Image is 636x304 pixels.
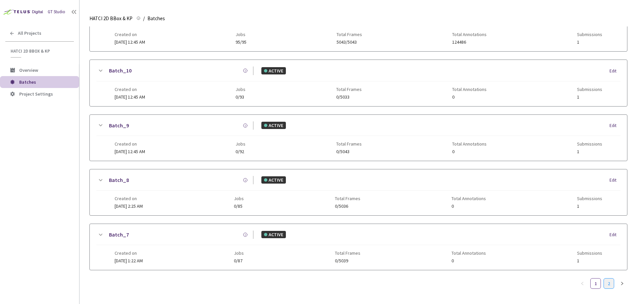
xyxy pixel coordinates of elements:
[234,204,244,209] span: 0/85
[90,115,627,161] div: Batch_9ACTIVEEditCreated on[DATE] 12:45 AMJobs0/92Total Frames0/5043Total Annotations0Submissions1
[115,258,143,264] span: [DATE] 1:22 AM
[577,141,602,147] span: Submissions
[236,141,245,147] span: Jobs
[620,282,624,285] span: right
[577,258,602,263] span: 1
[261,176,286,184] div: ACTIVE
[115,149,145,154] span: [DATE] 12:45 AM
[11,48,70,54] span: HATCI 2D BBox & KP
[109,66,132,75] a: Batch_10
[115,141,145,147] span: Created on
[617,278,627,289] button: right
[109,176,129,184] a: Batch_8
[115,196,143,201] span: Created on
[236,40,246,45] span: 95/95
[89,15,132,22] span: HATCI 2D BBox & KP
[577,95,602,100] span: 1
[115,250,143,256] span: Created on
[609,68,620,74] div: Edit
[236,32,246,37] span: Jobs
[335,250,360,256] span: Total Frames
[591,279,601,288] a: 1
[236,149,245,154] span: 0/92
[115,39,145,45] span: [DATE] 12:45 AM
[261,122,286,129] div: ACTIVE
[115,32,145,37] span: Created on
[577,250,602,256] span: Submissions
[18,30,41,36] span: All Projects
[451,250,486,256] span: Total Annotations
[577,149,602,154] span: 1
[577,278,588,289] button: left
[90,60,627,106] div: Batch_10ACTIVEEditCreated on[DATE] 12:45 AMJobs0/93Total Frames0/5033Total Annotations0Submissions1
[577,204,602,209] span: 1
[109,121,129,130] a: Batch_9
[236,87,245,92] span: Jobs
[577,87,602,92] span: Submissions
[19,79,36,85] span: Batches
[19,67,38,73] span: Overview
[115,87,145,92] span: Created on
[452,95,487,100] span: 0
[452,87,487,92] span: Total Annotations
[115,94,145,100] span: [DATE] 12:45 AM
[109,231,129,239] a: Batch_7
[452,40,487,45] span: 124486
[577,40,602,45] span: 1
[452,32,487,37] span: Total Annotations
[336,149,362,154] span: 0/5043
[452,141,487,147] span: Total Annotations
[577,278,588,289] li: Previous Page
[234,250,244,256] span: Jobs
[617,278,627,289] li: Next Page
[451,258,486,263] span: 0
[451,204,486,209] span: 0
[335,258,360,263] span: 0/5039
[143,15,145,22] li: /
[337,32,362,37] span: Total Frames
[234,196,244,201] span: Jobs
[609,177,620,184] div: Edit
[261,231,286,238] div: ACTIVE
[147,15,165,22] span: Batches
[236,95,245,100] span: 0/93
[604,279,614,288] a: 2
[90,169,627,215] div: Batch_8ACTIVEEditCreated on[DATE] 2:25 AMJobs0/85Total Frames0/5036Total Annotations0Submissions1
[452,149,487,154] span: 0
[609,232,620,238] div: Edit
[604,278,614,289] li: 2
[115,203,143,209] span: [DATE] 2:25 AM
[590,278,601,289] li: 1
[336,141,362,147] span: Total Frames
[48,9,65,15] div: GT Studio
[90,224,627,270] div: Batch_7ACTIVEEditCreated on[DATE] 1:22 AMJobs0/87Total Frames0/5039Total Annotations0Submissions1
[335,204,360,209] span: 0/5036
[577,32,602,37] span: Submissions
[577,196,602,201] span: Submissions
[90,5,627,51] div: Batch_11COMPLETEDEditCreated on[DATE] 12:45 AMJobs95/95Total Frames5043/5043Total Annotations1244...
[19,91,53,97] span: Project Settings
[337,40,362,45] span: 5043/5043
[335,196,360,201] span: Total Frames
[451,196,486,201] span: Total Annotations
[609,122,620,129] div: Edit
[261,67,286,74] div: ACTIVE
[234,258,244,263] span: 0/87
[336,95,362,100] span: 0/5033
[580,282,584,285] span: left
[336,87,362,92] span: Total Frames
